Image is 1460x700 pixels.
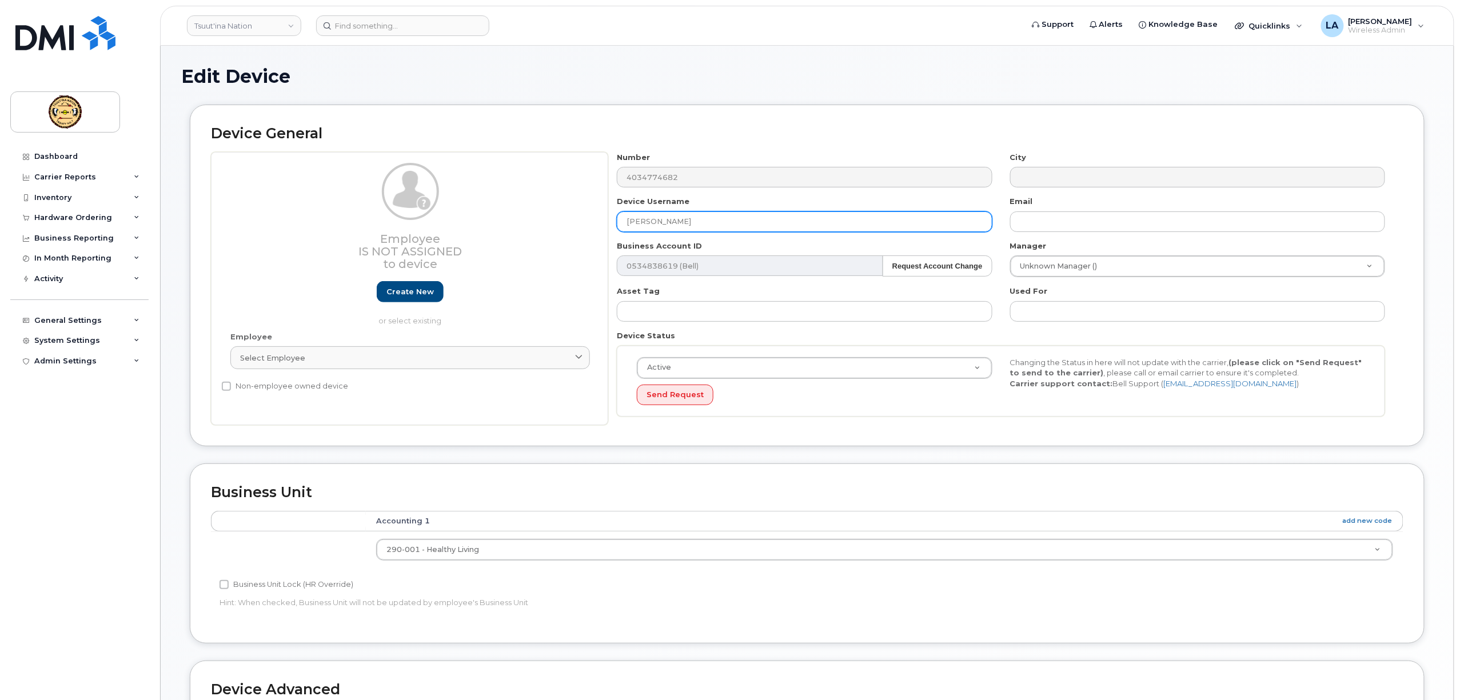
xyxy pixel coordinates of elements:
[383,257,437,271] span: to device
[220,578,353,591] label: Business Unit Lock (HR Override)
[1343,516,1393,526] a: add new code
[1010,379,1112,388] strong: Carrier support contact:
[358,245,462,258] span: Is not assigned
[220,597,997,608] p: Hint: When checked, Business Unit will not be updated by employee's Business Unit
[386,545,479,554] span: 290-001 - Healthy Living
[377,281,444,302] a: Create new
[181,66,1433,86] h1: Edit Device
[1010,152,1027,163] label: City
[892,262,983,270] strong: Request Account Change
[230,315,590,326] p: or select existing
[1010,286,1048,297] label: Used For
[640,362,671,373] span: Active
[240,353,305,363] span: Select employee
[211,682,1403,698] h2: Device Advanced
[883,255,992,277] button: Request Account Change
[220,580,229,589] input: Business Unit Lock (HR Override)
[1010,241,1047,251] label: Manager
[211,485,1403,501] h2: Business Unit
[1010,196,1033,207] label: Email
[222,379,348,393] label: Non-employee owned device
[1163,379,1297,388] a: [EMAIL_ADDRESS][DOMAIN_NAME]
[637,358,992,378] a: Active
[222,382,231,391] input: Non-employee owned device
[617,241,702,251] label: Business Account ID
[230,346,590,369] a: Select employee
[230,331,272,342] label: Employee
[617,196,689,207] label: Device Username
[1011,256,1385,277] a: Unknown Manager ()
[1014,261,1098,271] span: Unknown Manager ()
[1001,357,1374,389] div: Changing the Status in here will not update with the carrier, , please call or email carrier to e...
[211,126,1403,142] h2: Device General
[230,233,590,270] h3: Employee
[366,511,1403,531] th: Accounting 1
[377,539,1393,560] a: 290-001 - Healthy Living
[637,385,713,406] button: Send Request
[617,152,650,163] label: Number
[617,330,675,341] label: Device Status
[617,286,660,297] label: Asset Tag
